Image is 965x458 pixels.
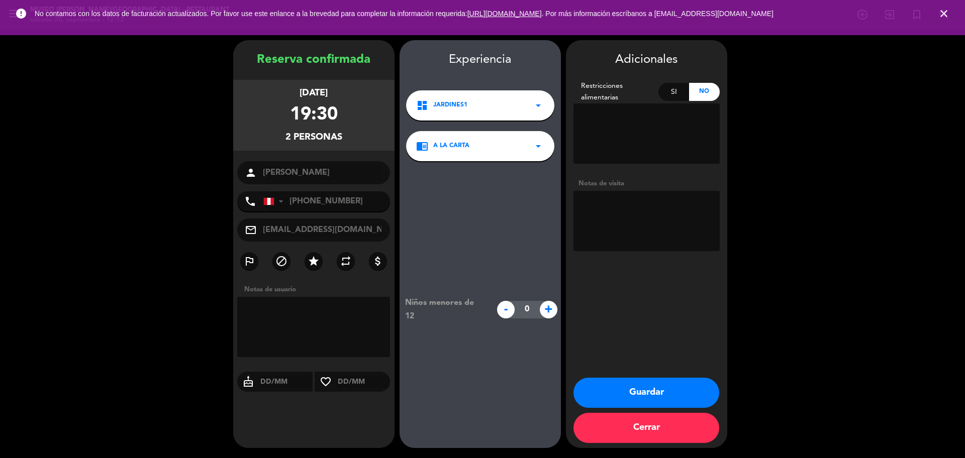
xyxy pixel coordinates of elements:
input: DD/MM [259,376,313,388]
i: dashboard [416,99,428,111]
span: - [497,301,515,318]
div: [DATE] [300,86,328,100]
div: Notas de usuario [239,284,395,295]
div: Adicionales [573,50,720,70]
div: 19:30 [290,100,338,130]
i: block [275,255,287,267]
div: 2 personas [285,130,342,145]
i: repeat [340,255,352,267]
i: close [938,8,950,20]
i: chrome_reader_mode [416,140,428,152]
i: attach_money [372,255,384,267]
button: Guardar [573,378,719,408]
div: Experiencia [400,50,561,70]
div: Restricciones alimentarias [573,80,659,103]
div: Reserva confirmada [233,50,395,70]
span: Jardines1 [433,100,467,110]
i: error [15,8,27,20]
span: No contamos con los datos de facturación actualizados. Por favor use este enlance a la brevedad p... [35,10,774,18]
div: Si [658,83,689,101]
i: star [308,255,320,267]
button: Cerrar [573,413,719,443]
i: outlined_flag [243,255,255,267]
div: Notas de visita [573,178,720,189]
span: + [540,301,557,318]
i: arrow_drop_down [532,99,544,111]
div: Peru (Perú): +51 [264,192,287,211]
a: [URL][DOMAIN_NAME] [467,10,542,18]
i: mail_outline [245,224,257,236]
a: . Por más información escríbanos a [EMAIL_ADDRESS][DOMAIN_NAME] [542,10,774,18]
input: DD/MM [337,376,391,388]
span: A la carta [433,141,469,151]
div: No [689,83,720,101]
div: Niños menores de 12 [398,296,492,322]
i: phone [244,195,256,207]
i: arrow_drop_down [532,140,544,152]
i: cake [237,376,259,388]
i: favorite_border [315,376,337,388]
i: person [245,167,257,179]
